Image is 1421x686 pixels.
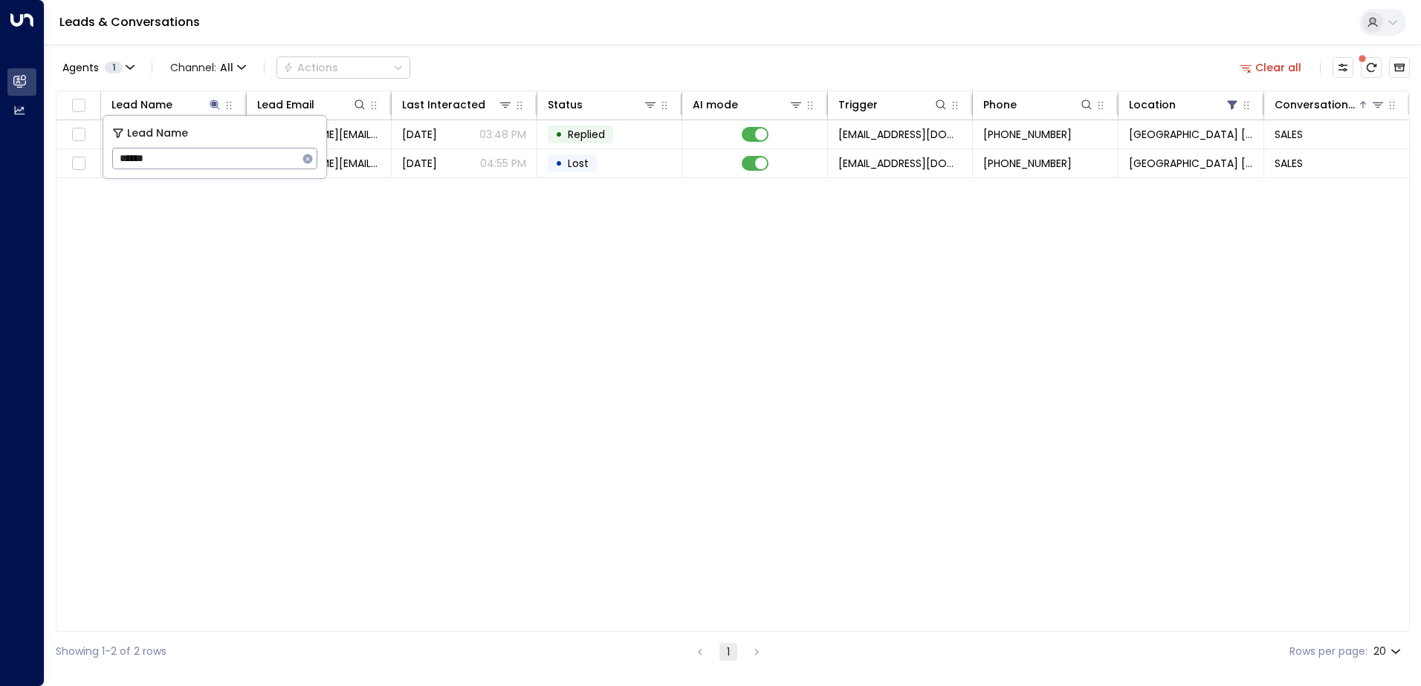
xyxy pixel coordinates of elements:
span: Lost [568,156,589,171]
span: +447920848709 [983,156,1072,171]
span: Toggle select all [69,97,88,115]
div: Lead Name [111,96,222,114]
span: There are new threads available. Refresh the grid to view the latest updates. [1361,57,1382,78]
button: Clear all [1234,57,1308,78]
button: Agents1 [56,57,140,78]
div: • [555,122,563,147]
button: Customize [1333,57,1353,78]
div: Actions [283,61,338,74]
div: Lead Name [111,96,172,114]
a: Leads & Conversations [59,13,200,30]
p: 04:55 PM [480,156,526,171]
p: 03:48 PM [479,127,526,142]
button: Actions [276,56,410,79]
span: leads@space-station.co.uk [838,156,962,171]
div: Phone [983,96,1094,114]
div: Showing 1-2 of 2 rows [56,644,166,659]
button: Channel:All [164,57,252,78]
div: • [555,151,563,176]
span: SALES [1275,156,1303,171]
span: Channel: [164,57,252,78]
label: Rows per page: [1289,644,1367,659]
span: 1 [105,62,123,73]
div: Status [548,96,658,114]
span: Sep 17, 2025 [402,127,437,142]
span: Agents [62,62,99,73]
span: SALES [1275,127,1303,142]
nav: pagination navigation [690,642,766,661]
div: Lead Email [257,96,368,114]
div: AI mode [693,96,738,114]
span: Replied [568,127,605,142]
div: Conversation Type [1275,96,1386,114]
div: Trigger [838,96,949,114]
span: All [220,62,233,73]
span: Sep 27, 2025 [402,156,437,171]
span: Toggle select row [69,154,88,173]
div: Conversation Type [1275,96,1358,114]
span: leads@space-station.co.uk [838,127,962,142]
span: Space Station St Johns Wood [1129,127,1253,142]
div: Phone [983,96,1017,114]
div: Status [548,96,583,114]
span: Space Station St Johns Wood [1129,156,1253,171]
span: +447920848709 [983,127,1072,142]
div: Location [1129,96,1240,114]
div: Lead Email [257,96,314,114]
span: Lead Name [127,125,188,142]
div: Trigger [838,96,878,114]
div: Location [1129,96,1176,114]
div: Last Interacted [402,96,513,114]
button: page 1 [719,643,737,661]
span: Toggle select row [69,125,88,144]
div: Button group with a nested menu [276,56,410,79]
div: 20 [1373,641,1404,662]
div: AI mode [693,96,803,114]
div: Last Interacted [402,96,485,114]
button: Archived Leads [1389,57,1410,78]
